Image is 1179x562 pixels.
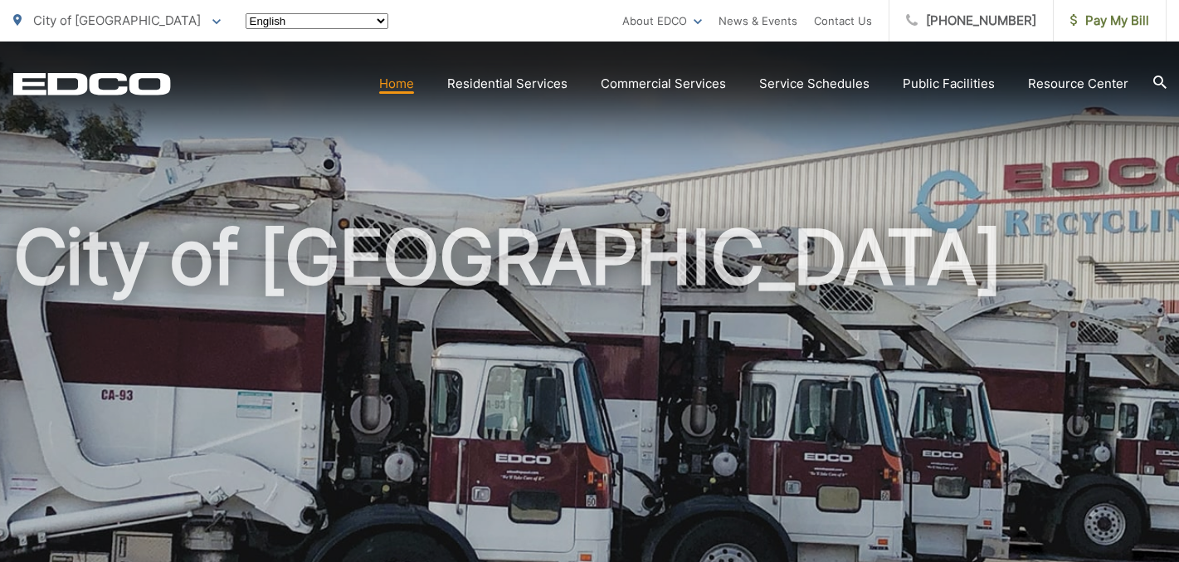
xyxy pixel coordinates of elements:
a: News & Events [719,11,797,31]
a: Residential Services [447,74,568,94]
span: Pay My Bill [1070,11,1149,31]
a: EDCD logo. Return to the homepage. [13,72,171,95]
a: Commercial Services [601,74,726,94]
a: About EDCO [622,11,702,31]
a: Service Schedules [759,74,870,94]
select: Select a language [246,13,388,29]
a: Resource Center [1028,74,1128,94]
a: Home [379,74,414,94]
a: Public Facilities [903,74,995,94]
span: City of [GEOGRAPHIC_DATA] [33,12,201,28]
a: Contact Us [814,11,872,31]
